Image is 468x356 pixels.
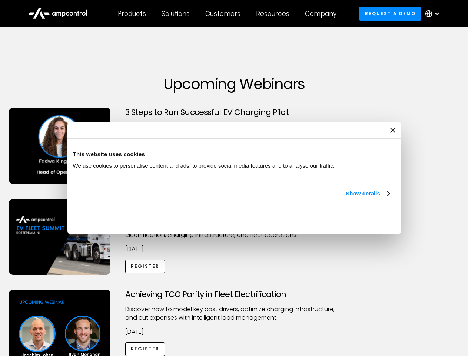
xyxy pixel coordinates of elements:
[162,10,190,18] div: Solutions
[305,10,336,18] div: Company
[118,10,146,18] div: Products
[125,260,165,273] a: Register
[205,10,240,18] div: Customers
[286,207,392,228] button: Okay
[359,7,421,20] a: Request a demo
[125,290,343,299] h3: Achieving TCO Parity in Fleet Electrification
[73,150,395,159] div: This website uses cookies
[256,10,289,18] div: Resources
[390,128,395,133] button: Close banner
[346,189,389,198] a: Show details
[125,342,165,356] a: Register
[125,245,343,253] p: [DATE]
[9,75,459,93] h1: Upcoming Webinars
[125,108,343,117] h3: 3 Steps to Run Successful EV Charging Pilot
[125,328,343,336] p: [DATE]
[125,305,343,322] p: Discover how to model key cost drivers, optimize charging infrastructure, and cut expenses with i...
[73,162,335,169] span: We use cookies to personalise content and ads, to provide social media features and to analyse ou...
